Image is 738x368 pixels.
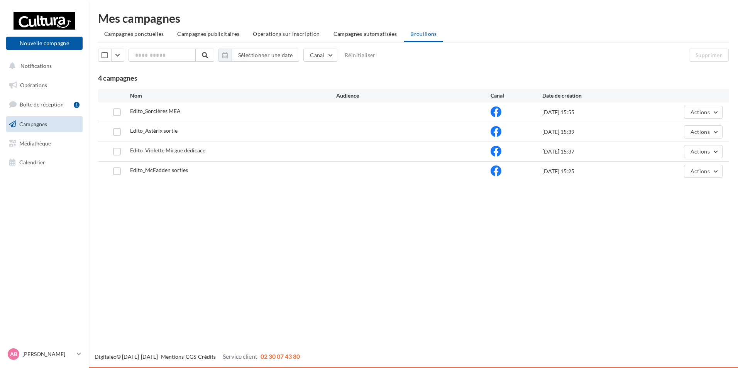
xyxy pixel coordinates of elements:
[130,108,181,114] span: Edito_Sorcières MEA
[10,350,17,358] span: AB
[161,353,184,360] a: Mentions
[253,30,320,37] span: Operations sur inscription
[218,49,299,62] button: Sélectionner une date
[5,77,84,93] a: Opérations
[232,49,299,62] button: Sélectionner une date
[691,148,710,155] span: Actions
[691,128,710,135] span: Actions
[20,101,64,108] span: Boîte de réception
[130,147,205,154] span: Edito_Violette Mirgue dédicace
[333,30,397,37] span: Campagnes automatisées
[19,121,47,127] span: Campagnes
[22,350,74,358] p: [PERSON_NAME]
[198,353,216,360] a: Crédits
[542,148,645,155] div: [DATE] 15:37
[542,128,645,136] div: [DATE] 15:39
[542,92,645,100] div: Date de création
[6,347,83,361] a: AB [PERSON_NAME]
[5,135,84,152] a: Médiathèque
[130,92,336,100] div: Nom
[684,145,723,158] button: Actions
[130,167,188,173] span: Edito_McFadden sorties
[491,92,542,100] div: Canal
[303,49,337,62] button: Canal
[223,353,257,360] span: Service client
[342,51,379,60] button: Réinitialiser
[20,62,52,69] span: Notifications
[20,82,47,88] span: Opérations
[5,116,84,132] a: Campagnes
[104,30,164,37] span: Campagnes ponctuelles
[177,30,239,37] span: Campagnes publicitaires
[98,12,729,24] div: Mes campagnes
[542,108,645,116] div: [DATE] 15:55
[5,58,81,74] button: Notifications
[130,127,178,134] span: Edito_Astérix sortie
[19,159,45,165] span: Calendrier
[74,102,80,108] div: 1
[684,106,723,119] button: Actions
[336,92,491,100] div: Audience
[684,165,723,178] button: Actions
[19,140,51,146] span: Médiathèque
[261,353,300,360] span: 02 30 07 43 80
[542,167,645,175] div: [DATE] 15:25
[98,74,137,82] span: 4 campagnes
[6,37,83,50] button: Nouvelle campagne
[691,168,710,174] span: Actions
[684,125,723,138] button: Actions
[95,353,117,360] a: Digitaleo
[186,353,196,360] a: CGS
[691,109,710,115] span: Actions
[689,49,729,62] button: Supprimer
[5,96,84,113] a: Boîte de réception1
[95,353,300,360] span: © [DATE]-[DATE] - - -
[5,154,84,170] a: Calendrier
